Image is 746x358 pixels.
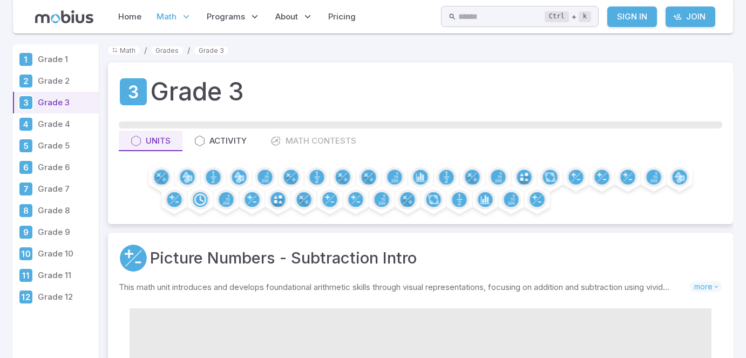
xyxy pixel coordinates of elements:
[13,49,99,70] a: Grade 1
[207,11,245,23] span: Programs
[325,4,359,29] a: Pricing
[545,10,591,23] div: +
[13,200,99,221] a: Grade 8
[194,135,247,147] div: Activity
[18,160,33,175] div: Grade 6
[150,246,417,270] a: Picture Numbers - Subtraction Intro
[18,289,33,305] div: Grade 12
[119,77,148,106] a: Grade 3
[13,157,99,178] a: Grade 6
[38,248,94,260] p: Grade 10
[13,70,99,92] a: Grade 2
[18,225,33,240] div: Grade 9
[18,203,33,218] div: Grade 8
[38,226,94,238] p: Grade 9
[13,92,99,113] a: Grade 3
[18,73,33,89] div: Grade 2
[607,6,657,27] a: Sign In
[666,6,715,27] a: Join
[115,4,145,29] a: Home
[38,205,94,217] p: Grade 8
[18,52,33,67] div: Grade 1
[18,138,33,153] div: Grade 5
[38,291,94,303] p: Grade 12
[194,46,228,55] a: Grade 3
[38,53,94,65] p: Grade 1
[38,75,94,87] p: Grade 2
[38,183,94,195] p: Grade 7
[13,265,99,286] a: Grade 11
[119,281,690,293] p: This math unit introduces and develops foundational arithmetic skills through visual representati...
[151,46,183,55] a: Grades
[38,97,94,109] p: Grade 3
[579,11,591,22] kbd: k
[144,44,147,56] li: /
[13,135,99,157] a: Grade 5
[13,286,99,308] a: Grade 12
[150,73,244,110] h1: Grade 3
[545,11,569,22] kbd: Ctrl
[38,140,94,152] p: Grade 5
[13,221,99,243] a: Grade 9
[18,181,33,197] div: Grade 7
[18,268,33,283] div: Grade 11
[13,243,99,265] a: Grade 10
[18,246,33,261] div: Grade 10
[108,46,140,55] a: Math
[131,135,171,147] div: Units
[18,95,33,110] div: Grade 3
[13,113,99,135] a: Grade 4
[38,161,94,173] p: Grade 6
[157,11,177,23] span: Math
[13,178,99,200] a: Grade 7
[187,44,190,56] li: /
[38,118,94,130] p: Grade 4
[119,244,148,273] a: Addition and Subtraction
[38,269,94,281] p: Grade 11
[18,117,33,132] div: Grade 4
[275,11,298,23] span: About
[108,44,733,56] nav: breadcrumb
